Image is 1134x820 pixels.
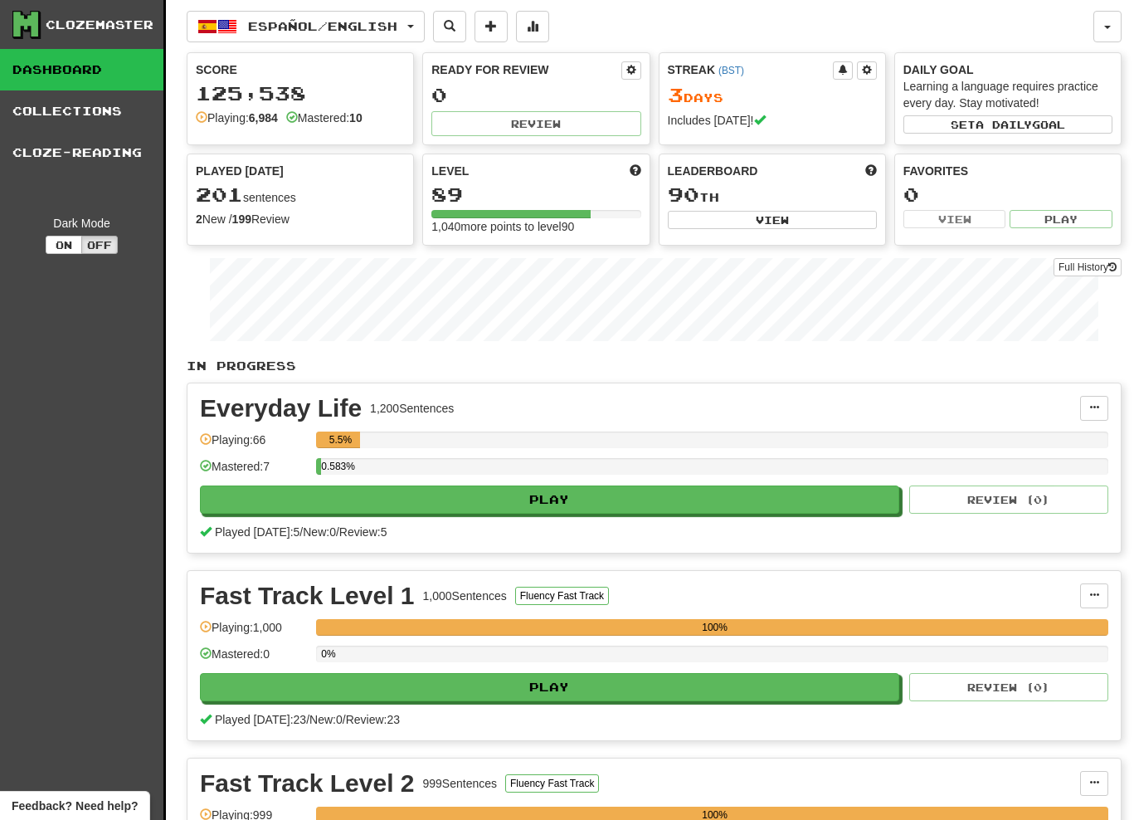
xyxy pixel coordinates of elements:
div: 1,040 more points to level 90 [431,218,640,235]
div: 1,000 Sentences [423,588,507,604]
div: Everyday Life [200,396,362,421]
button: View [668,211,877,229]
button: Fluency Fast Track [515,587,609,605]
div: New / Review [196,211,405,227]
button: Play [200,486,899,514]
span: New: 0 [303,525,336,539]
div: Learning a language requires practice every day. Stay motivated! [903,78,1112,111]
span: New: 0 [309,713,343,726]
strong: 199 [232,212,251,226]
span: / [299,525,303,539]
strong: 6,984 [249,111,278,124]
div: 100% [321,619,1108,636]
div: 89 [431,184,640,205]
span: 90 [668,183,699,206]
strong: 2 [196,212,202,226]
div: Dark Mode [12,215,151,232]
strong: 10 [349,111,363,124]
span: Played [DATE]: 23 [215,713,306,726]
span: 201 [196,183,243,206]
button: Add sentence to collection [475,11,508,42]
button: View [903,210,1006,228]
div: Playing: 66 [200,432,308,459]
div: Playing: [196,110,278,126]
div: Mastered: 0 [200,646,308,673]
div: Clozemaster [46,17,153,33]
span: Level [431,163,469,179]
span: / [336,525,339,539]
div: Mastered: [286,110,363,126]
span: a daily [976,119,1032,130]
div: 125,538 [196,83,405,104]
div: Playing: 1,000 [200,619,308,647]
div: Ready for Review [431,61,621,78]
button: Español/English [187,11,425,42]
div: Favorites [903,163,1112,179]
p: In Progress [187,358,1122,374]
button: Search sentences [433,11,466,42]
div: Day s [668,85,877,106]
button: More stats [516,11,549,42]
span: Played [DATE]: 5 [215,525,299,539]
div: Mastered: 7 [200,458,308,486]
span: Score more points to level up [630,163,641,179]
button: Fluency Fast Track [505,774,599,793]
div: Fast Track Level 1 [200,583,415,608]
span: Played [DATE] [196,163,284,179]
span: Review: 23 [346,713,400,726]
button: Seta dailygoal [903,115,1112,134]
button: On [46,236,82,254]
span: This week in points, UTC [865,163,877,179]
div: 0 [903,184,1112,205]
div: Streak [668,61,833,78]
button: Play [1010,210,1112,228]
div: Includes [DATE]! [668,112,877,129]
span: / [343,713,346,726]
span: Leaderboard [668,163,758,179]
div: 5.5% [321,432,359,448]
div: 999 Sentences [423,775,498,792]
span: Open feedback widget [12,798,138,814]
button: Play [200,673,899,701]
button: Review (0) [909,486,1108,514]
a: Full History [1054,258,1122,276]
div: 1,200 Sentences [370,400,454,417]
button: Review (0) [909,673,1108,701]
div: 0 [431,85,640,105]
div: Score [196,61,405,78]
div: th [668,184,877,206]
div: Fast Track Level 2 [200,771,415,796]
a: (BST) [718,65,744,76]
span: Español / English [248,19,397,33]
div: sentences [196,184,405,206]
button: Review [431,111,640,136]
span: / [306,713,309,726]
span: Review: 5 [339,525,387,539]
button: Off [81,236,118,254]
span: 3 [668,83,684,106]
div: Daily Goal [903,61,1112,78]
